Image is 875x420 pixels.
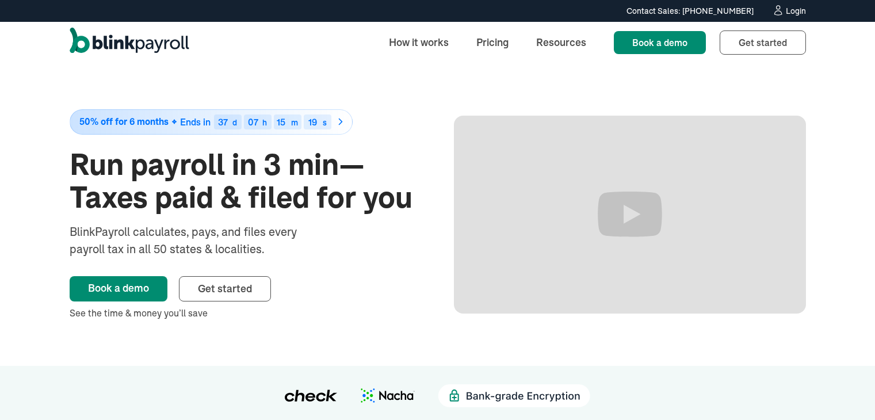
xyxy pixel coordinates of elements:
div: d [232,119,237,127]
div: See the time & money you’ll save [70,306,422,320]
a: Resources [527,30,595,55]
a: Book a demo [70,276,167,301]
span: 07 [248,116,258,128]
span: Get started [198,282,252,295]
a: Book a demo [614,31,706,54]
a: How it works [380,30,458,55]
span: Book a demo [632,37,687,48]
div: Contact Sales: [PHONE_NUMBER] [626,5,754,17]
span: 15 [277,116,285,128]
div: h [262,119,267,127]
div: m [291,119,298,127]
a: 50% off for 6 monthsEnds in37d07h15m19s [70,109,422,135]
iframe: Run Payroll in 3 min with BlinkPayroll [454,116,806,314]
span: Ends in [180,116,211,128]
div: BlinkPayroll calculates, pays, and files every payroll tax in all 50 states & localities. [70,223,327,258]
a: Get started [179,276,271,301]
a: Get started [720,30,806,55]
a: home [70,28,189,58]
span: 37 [218,116,228,128]
div: s [323,119,327,127]
h1: Run payroll in 3 min—Taxes paid & filed for you [70,148,422,214]
span: Get started [739,37,787,48]
span: 50% off for 6 months [79,117,169,127]
div: Login [786,7,806,15]
a: Login [772,5,806,17]
span: 19 [308,116,317,128]
a: Pricing [467,30,518,55]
